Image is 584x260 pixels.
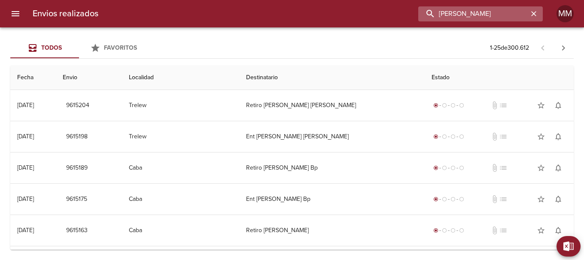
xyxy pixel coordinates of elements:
td: Caba [122,152,239,183]
span: 9615198 [66,131,88,142]
span: star_border [537,132,545,141]
span: No tiene documentos adjuntos [490,101,499,110]
td: Caba [122,184,239,215]
span: radio_button_unchecked [459,103,464,108]
span: radio_button_unchecked [450,165,456,170]
span: star_border [537,101,545,110]
span: Todos [41,44,62,51]
button: 9615198 [63,129,91,145]
span: radio_button_unchecked [442,165,447,170]
span: star_border [537,195,545,203]
span: Favoritos [104,44,137,51]
span: radio_button_unchecked [450,103,456,108]
span: notifications_none [554,101,563,110]
span: radio_button_unchecked [459,197,464,202]
span: No tiene pedido asociado [499,164,508,172]
button: 9615175 [63,191,91,207]
div: Generado [432,101,466,110]
span: 9615175 [66,194,87,205]
span: notifications_none [554,132,563,141]
button: 9615189 [63,160,91,176]
span: radio_button_unchecked [450,228,456,233]
span: notifications_none [554,195,563,203]
span: notifications_none [554,226,563,235]
div: Generado [432,132,466,141]
td: Retiro [PERSON_NAME] [PERSON_NAME] [239,90,425,121]
button: Activar notificaciones [550,222,567,239]
span: Pagina anterior [532,43,553,52]
span: notifications_none [554,164,563,172]
span: No tiene pedido asociado [499,132,508,141]
td: Ent [PERSON_NAME] Bp [239,184,425,215]
span: radio_button_unchecked [459,228,464,233]
span: 9615163 [66,225,88,236]
button: Agregar a favoritos [532,222,550,239]
th: Fecha [10,66,56,90]
button: Agregar a favoritos [532,97,550,114]
div: [DATE] [17,133,34,140]
th: Estado [425,66,574,90]
span: radio_button_unchecked [442,197,447,202]
button: Exportar Excel [557,236,581,257]
button: 9615163 [63,223,91,239]
span: radio_button_unchecked [442,103,447,108]
span: No tiene pedido asociado [499,101,508,110]
span: radio_button_unchecked [450,197,456,202]
div: Generado [432,164,466,172]
button: Agregar a favoritos [532,128,550,145]
span: radio_button_unchecked [442,134,447,139]
th: Localidad [122,66,239,90]
span: radio_button_unchecked [450,134,456,139]
button: 9615204 [63,98,93,114]
span: radio_button_unchecked [459,165,464,170]
th: Destinatario [239,66,425,90]
div: Abrir información de usuario [557,5,574,22]
span: radio_button_checked [433,228,438,233]
td: Trelew [122,121,239,152]
input: buscar [418,6,528,21]
th: Envio [56,66,122,90]
td: Trelew [122,90,239,121]
button: Agregar a favoritos [532,191,550,208]
td: Caba [122,215,239,246]
span: No tiene documentos adjuntos [490,195,499,203]
span: No tiene documentos adjuntos [490,164,499,172]
td: Retiro [PERSON_NAME] [239,215,425,246]
h6: Envios realizados [33,7,98,21]
button: Activar notificaciones [550,128,567,145]
div: [DATE] [17,227,34,234]
button: Agregar a favoritos [532,159,550,176]
span: star_border [537,164,545,172]
span: radio_button_unchecked [442,228,447,233]
span: 9615204 [66,100,89,111]
button: Activar notificaciones [550,191,567,208]
div: [DATE] [17,164,34,171]
div: Generado [432,195,466,203]
div: [DATE] [17,102,34,109]
span: radio_button_checked [433,165,438,170]
button: Activar notificaciones [550,159,567,176]
span: radio_button_checked [433,134,438,139]
div: Tabs Envios [10,38,148,58]
span: radio_button_checked [433,197,438,202]
span: radio_button_checked [433,103,438,108]
span: star_border [537,226,545,235]
span: No tiene documentos adjuntos [490,226,499,235]
div: MM [557,5,574,22]
div: [DATE] [17,195,34,203]
span: No tiene documentos adjuntos [490,132,499,141]
p: 1 - 25 de 300.612 [490,44,529,52]
span: No tiene pedido asociado [499,226,508,235]
div: Generado [432,226,466,235]
span: radio_button_unchecked [459,134,464,139]
span: 9615189 [66,163,88,173]
span: Pagina siguiente [553,38,574,58]
button: Activar notificaciones [550,97,567,114]
td: Ent [PERSON_NAME] [PERSON_NAME] [239,121,425,152]
button: menu [5,3,26,24]
span: No tiene pedido asociado [499,195,508,203]
td: Retiro [PERSON_NAME] Bp [239,152,425,183]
